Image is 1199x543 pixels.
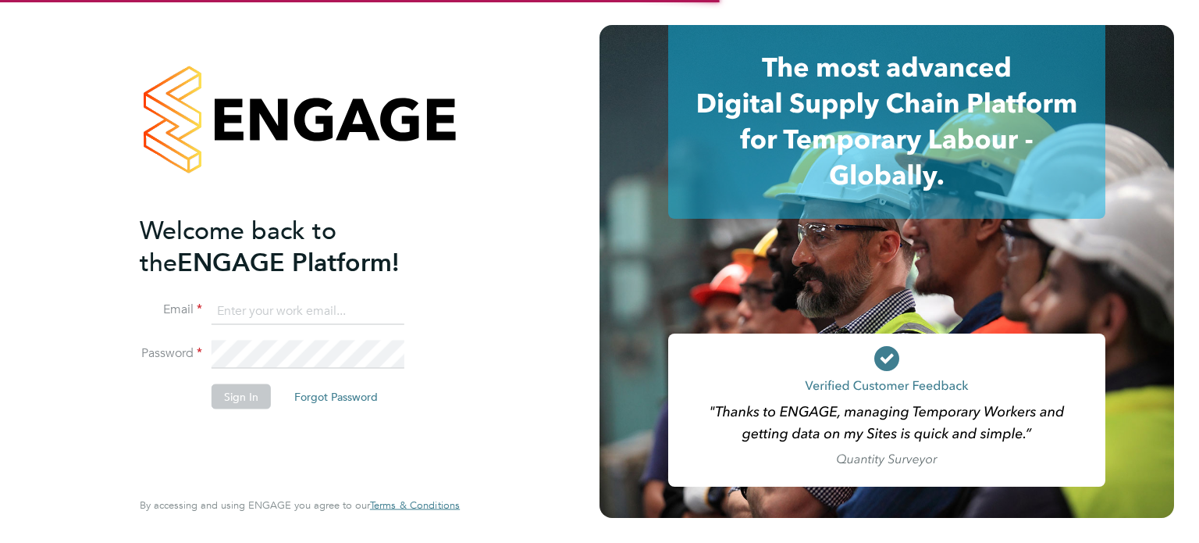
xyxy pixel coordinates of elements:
[140,215,336,277] span: Welcome back to the
[140,302,202,318] label: Email
[370,498,460,512] span: Terms & Conditions
[212,384,271,409] button: Sign In
[140,214,444,278] h2: ENGAGE Platform!
[212,297,404,325] input: Enter your work email...
[282,384,390,409] button: Forgot Password
[140,498,460,512] span: By accessing and using ENGAGE you agree to our
[370,499,460,512] a: Terms & Conditions
[140,345,202,362] label: Password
